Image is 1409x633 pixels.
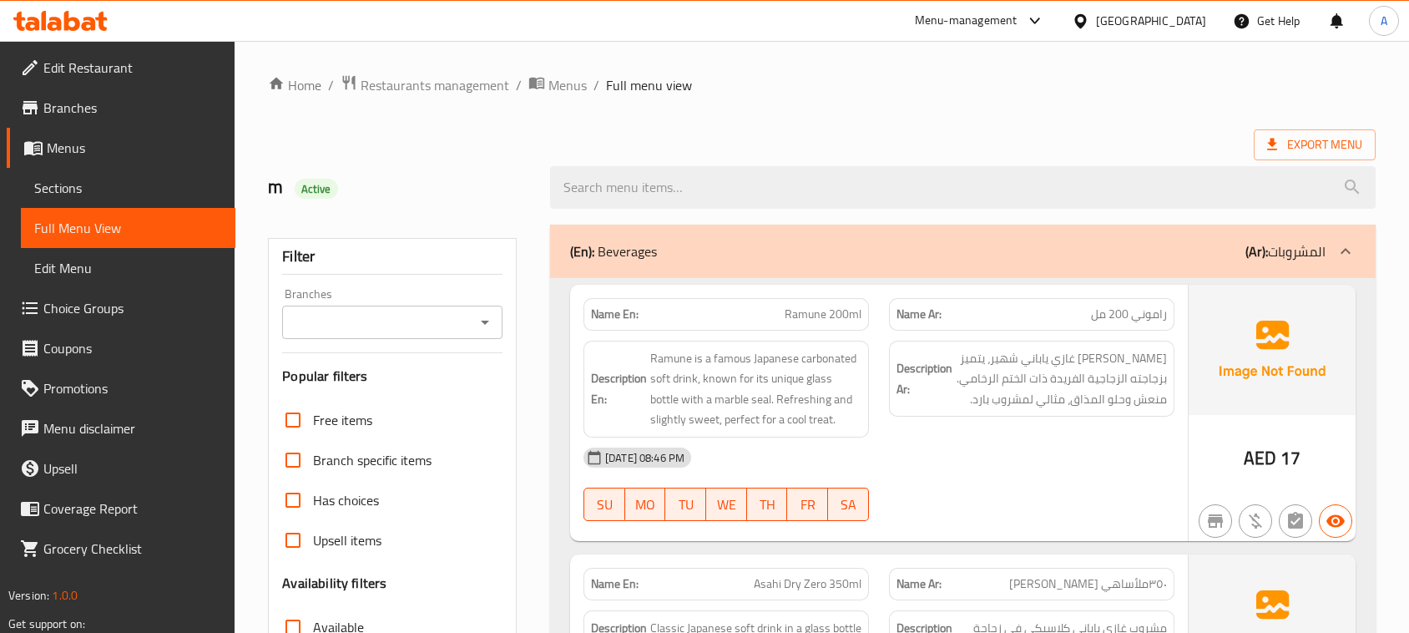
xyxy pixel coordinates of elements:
span: Edit Restaurant [43,58,222,78]
a: Full Menu View [21,208,235,248]
span: Coupons [43,338,222,358]
b: (Ar): [1245,239,1268,264]
span: Export Menu [1254,129,1376,160]
button: MO [625,488,666,521]
button: WE [706,488,747,521]
span: Edit Menu [34,258,222,278]
strong: Name En: [591,306,639,323]
span: Ramune is a famous Japanese carbonated soft drink, known for its unique glass bottle with a marbl... [650,348,861,430]
div: Menu-management [915,11,1018,31]
span: Choice Groups [43,298,222,318]
strong: Name Ar: [896,575,942,593]
span: SU [591,493,619,517]
div: Filter [282,239,502,275]
nav: breadcrumb [268,74,1376,96]
p: المشروبات [1245,241,1326,261]
span: Free items [313,410,372,430]
a: Choice Groups [7,288,235,328]
span: Menus [548,75,587,95]
span: Menu disclaimer [43,418,222,438]
li: / [516,75,522,95]
span: Version: [8,585,49,606]
img: Ae5nvW7+0k+MAAAAAElFTkSuQmCC [1189,285,1356,415]
span: [PERSON_NAME] غازي ياباني شهير، يتميز بزجاجته الزجاجية الفريدة ذات الختم الرخامي. منعش وحلو المذا... [956,348,1167,410]
button: SA [828,488,869,521]
span: Restaurants management [361,75,509,95]
span: 1.0.0 [52,585,78,606]
span: WE [713,493,740,517]
span: TU [672,493,699,517]
span: Upsell [43,458,222,479]
a: Grocery Checklist [7,529,235,569]
a: Restaurants management [341,74,509,96]
span: راموني 200 مل [1091,306,1167,323]
button: TH [747,488,788,521]
div: Active [295,179,338,199]
strong: Description En: [591,368,647,409]
b: (En): [570,239,594,264]
span: Promotions [43,378,222,398]
button: Available [1319,504,1352,538]
button: Not has choices [1279,504,1312,538]
a: Sections [21,168,235,208]
a: Promotions [7,368,235,408]
span: Export Menu [1267,134,1362,155]
span: AED [1244,442,1276,474]
a: Home [268,75,321,95]
a: Branches [7,88,235,128]
li: / [593,75,599,95]
span: Sections [34,178,222,198]
span: Ramune 200ml [785,306,861,323]
span: Grocery Checklist [43,539,222,559]
button: Purchased item [1239,504,1272,538]
span: Coverage Report [43,499,222,519]
span: Upsell items [313,530,381,550]
li: / [328,75,334,95]
span: Branch specific items [313,450,432,470]
span: Menus [47,138,222,158]
h2: m [268,175,530,200]
button: Not branch specific item [1199,504,1232,538]
span: A [1381,12,1387,30]
span: FR [794,493,821,517]
span: Full menu view [606,75,692,95]
span: Branches [43,98,222,118]
button: FR [787,488,828,521]
a: Coverage Report [7,489,235,529]
a: Menus [7,128,235,168]
p: Beverages [570,241,657,261]
span: [DATE] 08:46 PM [598,450,691,466]
a: Coupons [7,328,235,368]
input: search [550,166,1376,209]
strong: Name Ar: [896,306,942,323]
span: SA [835,493,862,517]
span: 17 [1280,442,1300,474]
span: Active [295,181,338,197]
a: Edit Restaurant [7,48,235,88]
button: SU [583,488,625,521]
span: ٣٥٠ملأساهي [PERSON_NAME] ‎ [1007,575,1167,593]
strong: Name En: [591,575,639,593]
button: TU [665,488,706,521]
div: [GEOGRAPHIC_DATA] [1096,12,1206,30]
h3: Popular filters [282,367,502,386]
span: Full Menu View [34,218,222,238]
a: Menus [528,74,587,96]
span: Has choices [313,490,379,510]
strong: Description Ar: [896,358,952,399]
div: (En): Beverages(Ar):المشروبات [550,225,1376,278]
span: Asahi Dry Zero 350ml [754,575,861,593]
button: Open [473,311,497,334]
h3: Availability filters [282,574,386,593]
a: Upsell [7,448,235,489]
span: TH [754,493,781,517]
a: Menu disclaimer [7,408,235,448]
span: MO [632,493,659,517]
a: Edit Menu [21,248,235,288]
